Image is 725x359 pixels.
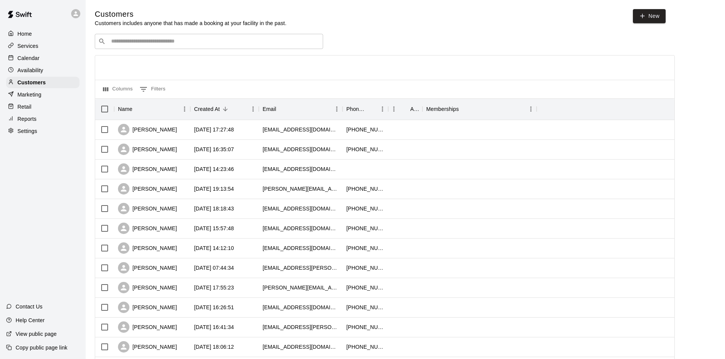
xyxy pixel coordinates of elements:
[6,52,80,64] a: Calendar
[331,103,343,115] button: Menu
[132,104,143,114] button: Sort
[118,302,177,313] div: [PERSON_NAME]
[6,125,80,137] div: Settings
[220,104,231,114] button: Sort
[118,223,177,234] div: [PERSON_NAME]
[194,264,234,272] div: 2025-09-11 07:44:34
[194,126,234,133] div: 2025-09-15 17:27:48
[247,103,259,115] button: Menu
[6,101,80,112] a: Retail
[118,341,177,353] div: [PERSON_NAME]
[95,9,287,19] h5: Customers
[263,284,339,291] div: lavaughn.williams09@yahoo.com
[118,163,177,175] div: [PERSON_NAME]
[194,304,234,311] div: 2025-09-10 16:26:51
[194,343,234,351] div: 2025-09-05 18:06:12
[194,225,234,232] div: 2025-09-11 15:57:48
[276,104,287,114] button: Sort
[346,304,384,311] div: +18638082985
[118,144,177,155] div: [PERSON_NAME]
[118,124,177,135] div: [PERSON_NAME]
[6,89,80,100] a: Marketing
[16,330,57,338] p: View public page
[18,42,38,50] p: Services
[16,316,45,324] p: Help Center
[263,126,339,133] div: susan0032@aol.com
[18,91,41,98] p: Marketing
[388,103,400,115] button: Menu
[194,98,220,120] div: Created At
[346,343,384,351] div: +14079236963
[194,185,234,193] div: 2025-09-11 19:13:54
[138,83,167,95] button: Show filters
[346,225,384,232] div: +18636400874
[6,40,80,52] a: Services
[6,77,80,88] a: Customers
[422,98,537,120] div: Memberships
[346,264,384,272] div: +18638990697
[346,98,366,120] div: Phone Number
[263,165,339,173] div: mlucido1@gmail.com
[18,127,37,135] p: Settings
[118,242,177,254] div: [PERSON_NAME]
[388,98,422,120] div: Age
[346,145,384,153] div: +19047551926
[18,103,32,111] p: Retail
[263,205,339,212] div: morocho1229@gmail.com
[18,79,46,86] p: Customers
[263,185,339,193] div: terri.green0830@gmail.com
[263,98,276,120] div: Email
[346,323,384,331] div: +17739779938
[346,284,384,291] div: +18177134997
[101,83,135,95] button: Select columns
[194,284,234,291] div: 2025-09-10 17:55:23
[118,183,177,195] div: [PERSON_NAME]
[400,104,410,114] button: Sort
[263,323,339,331] div: lideh.benjamin@gmail.com
[16,344,67,351] p: Copy public page link
[6,65,80,76] a: Availability
[263,145,339,153] div: 1stephtaylor@gmail.com
[410,98,419,120] div: Age
[194,323,234,331] div: 2025-09-08 16:41:34
[18,30,32,38] p: Home
[194,244,234,252] div: 2025-09-11 14:12:10
[18,115,37,123] p: Reports
[190,98,259,120] div: Created At
[194,165,234,173] div: 2025-09-12 14:23:46
[263,304,339,311] div: mgafloorcovering@hotmail.com
[194,205,234,212] div: 2025-09-11 18:18:43
[346,185,384,193] div: +16168210463
[346,244,384,252] div: +18632224352
[118,203,177,214] div: [PERSON_NAME]
[263,225,339,232] div: anriley5@gmail.com
[118,98,132,120] div: Name
[18,54,40,62] p: Calendar
[114,98,190,120] div: Name
[118,262,177,274] div: [PERSON_NAME]
[346,205,384,212] div: +18633880689
[118,282,177,293] div: [PERSON_NAME]
[16,303,43,310] p: Contact Us
[6,113,80,125] a: Reports
[118,321,177,333] div: [PERSON_NAME]
[263,264,339,272] div: kayla.tirrell@yahoo.com
[194,145,234,153] div: 2025-09-15 16:35:07
[343,98,388,120] div: Phone Number
[263,244,339,252] div: techwaters4u@gmail.com
[459,104,470,114] button: Sort
[426,98,459,120] div: Memberships
[6,28,80,40] a: Home
[633,9,666,23] a: New
[525,103,537,115] button: Menu
[18,66,43,74] p: Availability
[346,126,384,133] div: +14233226777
